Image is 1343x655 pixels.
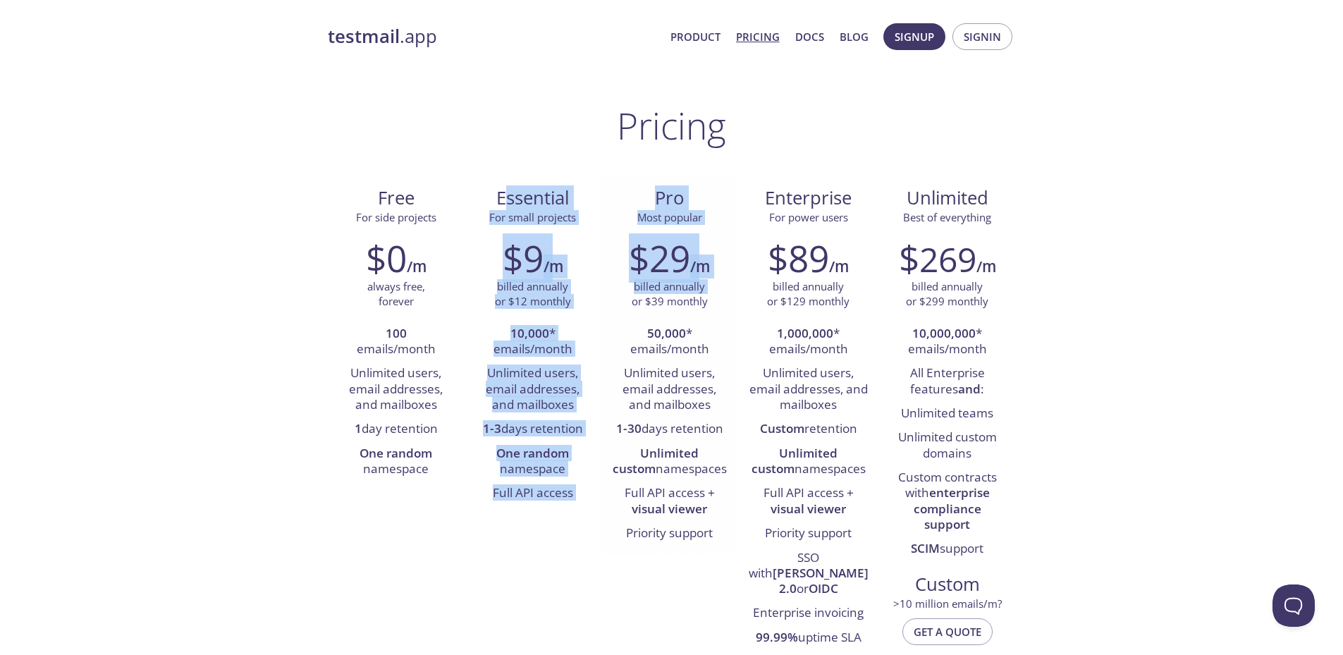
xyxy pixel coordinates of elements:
[749,602,869,626] li: Enterprise invoicing
[483,420,501,436] strong: 1-3
[749,442,869,482] li: namespaces
[890,402,1005,426] li: Unlimited teams
[647,325,686,341] strong: 50,000
[749,417,869,441] li: retention
[617,104,726,147] h1: Pricing
[890,573,1005,596] span: Custom
[890,426,1005,466] li: Unlimited custom domains
[475,482,591,506] li: Full API access
[749,522,869,546] li: Priority support
[355,420,362,436] strong: 1
[976,255,996,278] h6: /m
[752,445,838,477] strong: Unlimited custom
[612,322,728,362] li: * emails/month
[338,322,454,362] li: emails/month
[637,210,702,224] span: Most popular
[895,27,934,46] span: Signup
[760,420,804,436] strong: Custom
[612,362,728,417] li: Unlimited users, email addresses, and mailboxes
[890,362,1005,402] li: All Enterprise features :
[495,279,571,310] p: billed annually or $12 monthly
[899,237,976,279] h2: $
[777,325,833,341] strong: 1,000,000
[952,23,1012,50] button: Signin
[612,482,728,522] li: Full API access +
[407,255,427,278] h6: /m
[386,325,407,341] strong: 100
[767,279,850,310] p: billed annually or $129 monthly
[632,279,708,310] p: billed annually or $39 monthly
[906,279,988,310] p: billed annually or $299 monthly
[883,23,945,50] button: Signup
[544,255,563,278] h6: /m
[912,325,976,341] strong: 10,000,000
[613,445,699,477] strong: Unlimited custom
[914,484,990,532] strong: enterprise compliance support
[749,482,869,522] li: Full API access +
[339,186,453,210] span: Free
[773,565,869,596] strong: [PERSON_NAME] 2.0
[890,322,1005,362] li: * emails/month
[503,237,544,279] h2: $9
[756,629,798,645] strong: 99.99%
[840,27,869,46] a: Blog
[890,537,1005,561] li: support
[612,522,728,546] li: Priority support
[356,210,436,224] span: For side projects
[338,417,454,441] li: day retention
[749,186,868,210] span: Enterprise
[919,236,976,282] span: 269
[328,24,400,49] strong: testmail
[328,25,659,49] a: testmail.app
[890,466,1005,537] li: Custom contracts with
[510,325,549,341] strong: 10,000
[902,618,993,645] button: Get a quote
[907,185,988,210] span: Unlimited
[612,442,728,482] li: namespaces
[749,322,869,362] li: * emails/month
[360,445,432,461] strong: One random
[958,381,981,397] strong: and
[475,442,591,482] li: namespace
[749,546,869,602] li: SSO with or
[914,623,981,641] span: Get a quote
[629,237,690,279] h2: $29
[911,540,940,556] strong: SCIM
[475,322,591,362] li: * emails/month
[612,417,728,441] li: days retention
[964,27,1001,46] span: Signin
[489,210,576,224] span: For small projects
[809,580,838,596] strong: OIDC
[736,27,780,46] a: Pricing
[496,445,569,461] strong: One random
[475,417,591,441] li: days retention
[771,501,846,517] strong: visual viewer
[338,442,454,482] li: namespace
[903,210,991,224] span: Best of everything
[690,255,710,278] h6: /m
[475,362,591,417] li: Unlimited users, email addresses, and mailboxes
[893,596,1002,611] span: > 10 million emails/m?
[632,501,707,517] strong: visual viewer
[670,27,720,46] a: Product
[476,186,590,210] span: Essential
[338,362,454,417] li: Unlimited users, email addresses, and mailboxes
[769,210,848,224] span: For power users
[768,237,829,279] h2: $89
[366,237,407,279] h2: $0
[613,186,727,210] span: Pro
[616,420,642,436] strong: 1-30
[829,255,849,278] h6: /m
[749,626,869,650] li: uptime SLA
[795,27,824,46] a: Docs
[367,279,425,310] p: always free, forever
[749,362,869,417] li: Unlimited users, email addresses, and mailboxes
[1273,584,1315,627] iframe: Help Scout Beacon - Open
